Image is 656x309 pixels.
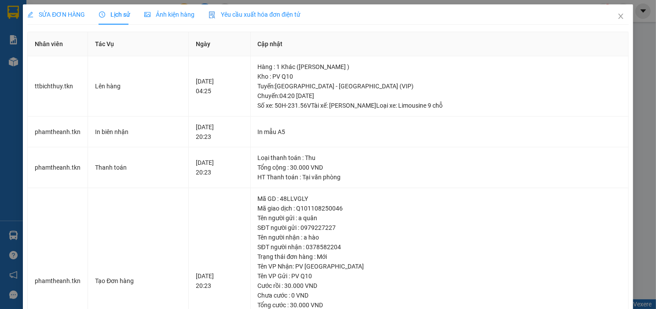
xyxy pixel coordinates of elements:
span: Ảnh kiện hàng [144,11,194,18]
div: Trạng thái đơn hàng : Mới [258,252,621,262]
th: Cập nhật [251,32,629,56]
div: Mã giao dịch : Q101108250046 [258,204,621,213]
div: Tên người gửi : a quân [258,213,621,223]
td: phamtheanh.tkn [28,116,88,148]
div: [DATE] 04:25 [196,76,243,96]
div: [DATE] 20:23 [196,271,243,291]
span: close [617,13,624,20]
div: In biên nhận [95,127,181,137]
div: Tạo Đơn hàng [95,276,181,286]
th: Ngày [189,32,250,56]
span: Lịch sử [99,11,130,18]
div: SĐT người nhận : 0378582204 [258,242,621,252]
th: Nhân viên [28,32,88,56]
div: Kho : PV Q10 [258,72,621,81]
span: SỬA ĐƠN HÀNG [27,11,85,18]
div: Cước rồi : 30.000 VND [258,281,621,291]
div: Mã GD : 48LLVGLY [258,194,621,204]
span: picture [144,11,150,18]
div: Loại thanh toán : Thu [258,153,621,163]
span: clock-circle [99,11,105,18]
div: [DATE] 20:23 [196,158,243,177]
div: Thanh toán [95,163,181,172]
div: Tên VP Gửi : PV Q10 [258,271,621,281]
div: Tổng cộng : 30.000 VND [258,163,621,172]
img: icon [209,11,216,18]
td: ttbichthuy.tkn [28,56,88,116]
div: SĐT người gửi : 0979227227 [258,223,621,233]
div: Tuyến : [GEOGRAPHIC_DATA] - [GEOGRAPHIC_DATA] (VIP) Chuyến: 04:20 [DATE] Số xe: 50H-231.56V Tài x... [258,81,621,110]
div: HT Thanh toán : Tại văn phòng [258,172,621,182]
span: Yêu cầu xuất hóa đơn điện tử [209,11,301,18]
button: Close [608,4,633,29]
div: Chưa cước : 0 VND [258,291,621,300]
div: Tên người nhận : a hào [258,233,621,242]
td: phamtheanh.tkn [28,147,88,188]
div: [DATE] 20:23 [196,122,243,142]
div: Tên VP Nhận: PV [GEOGRAPHIC_DATA] [258,262,621,271]
div: In mẫu A5 [258,127,621,137]
th: Tác Vụ [88,32,189,56]
span: edit [27,11,33,18]
div: Lên hàng [95,81,181,91]
div: Hàng : 1 Khác ([PERSON_NAME] ) [258,62,621,72]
